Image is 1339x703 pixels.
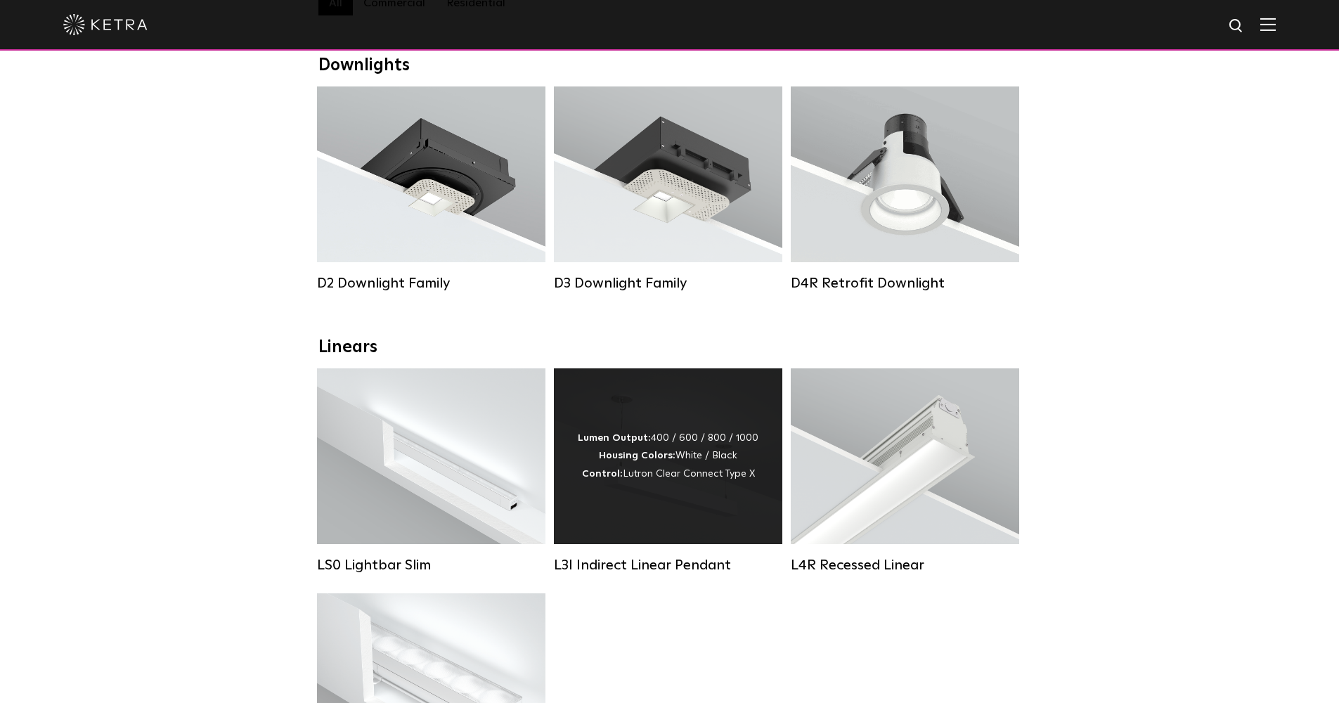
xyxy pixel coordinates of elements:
[63,14,148,35] img: ketra-logo-2019-white
[791,557,1019,574] div: L4R Recessed Linear
[1228,18,1246,35] img: search icon
[554,557,782,574] div: L3I Indirect Linear Pendant
[318,56,1021,76] div: Downlights
[317,557,545,574] div: LS0 Lightbar Slim
[554,368,782,572] a: L3I Indirect Linear Pendant Lumen Output:400 / 600 / 800 / 1000Housing Colors:White / BlackContro...
[1260,18,1276,31] img: Hamburger%20Nav.svg
[791,368,1019,572] a: L4R Recessed Linear Lumen Output:400 / 600 / 800 / 1000Colors:White / BlackControl:Lutron Clear C...
[317,368,545,572] a: LS0 Lightbar Slim Lumen Output:200 / 350Colors:White / BlackControl:X96 Controller
[317,275,545,292] div: D2 Downlight Family
[599,451,675,460] strong: Housing Colors:
[791,86,1019,290] a: D4R Retrofit Downlight Lumen Output:800Colors:White / BlackBeam Angles:15° / 25° / 40° / 60°Watta...
[578,430,758,483] div: 400 / 600 / 800 / 1000 White / Black Lutron Clear Connect Type X
[791,275,1019,292] div: D4R Retrofit Downlight
[317,86,545,290] a: D2 Downlight Family Lumen Output:1200Colors:White / Black / Gloss Black / Silver / Bronze / Silve...
[554,86,782,290] a: D3 Downlight Family Lumen Output:700 / 900 / 1100Colors:White / Black / Silver / Bronze / Paintab...
[578,433,651,443] strong: Lumen Output:
[554,275,782,292] div: D3 Downlight Family
[318,337,1021,358] div: Linears
[582,469,623,479] strong: Control:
